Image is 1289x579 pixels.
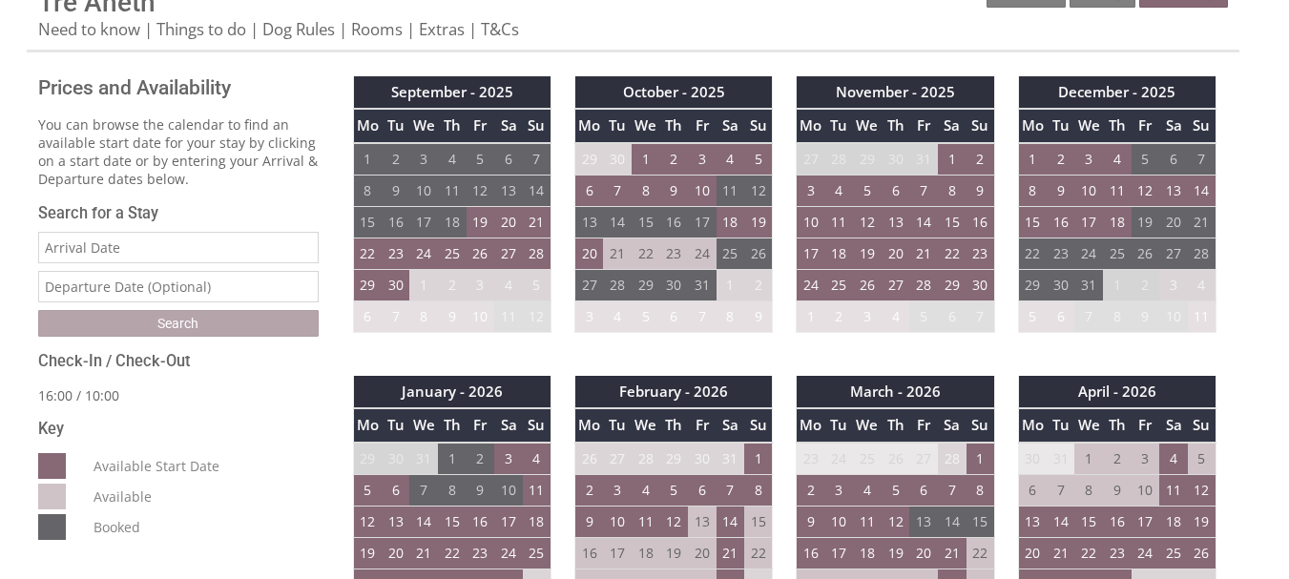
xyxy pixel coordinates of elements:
td: 29 [1018,269,1047,300]
th: December - 2025 [1018,76,1216,109]
td: 21 [603,238,632,269]
th: Th [882,408,910,442]
td: 3 [575,300,604,332]
th: Sa [717,109,745,142]
th: Sa [494,408,523,442]
td: 7 [409,474,438,506]
td: 20 [575,238,604,269]
td: 11 [717,175,745,206]
td: 5 [353,474,382,506]
th: Mo [353,109,382,142]
td: 6 [353,300,382,332]
td: 31 [717,443,745,475]
td: 5 [1132,143,1160,176]
td: 22 [632,238,660,269]
td: 29 [853,143,882,176]
td: 1 [1018,143,1047,176]
h3: Search for a Stay [38,204,319,222]
td: 24 [409,238,438,269]
td: 8 [938,175,967,206]
td: 26 [1132,238,1160,269]
td: 29 [353,443,382,475]
td: 27 [1159,238,1188,269]
td: 30 [382,269,410,300]
td: 7 [1188,143,1216,176]
th: We [1074,109,1103,142]
td: 21 [523,206,551,238]
th: Th [1103,109,1132,142]
td: 30 [603,143,632,176]
h2: Prices and Availability [38,76,319,99]
td: 17 [1074,206,1103,238]
th: Mo [797,109,825,142]
td: 12 [523,300,551,332]
td: 9 [744,300,773,332]
td: 26 [744,238,773,269]
th: September - 2025 [353,76,551,109]
h3: Check-In / Check-Out [38,352,319,370]
td: 11 [1188,300,1216,332]
td: 28 [938,443,967,475]
td: 8 [744,474,773,506]
td: 6 [938,300,967,332]
td: 28 [523,238,551,269]
td: 4 [1159,443,1188,475]
td: 14 [523,175,551,206]
th: Mo [353,408,382,442]
td: 17 [409,206,438,238]
td: 27 [603,443,632,475]
th: Tu [382,408,410,442]
td: 1 [717,269,745,300]
td: 23 [1047,238,1075,269]
th: Su [523,109,551,142]
td: 27 [909,443,938,475]
td: 14 [1188,175,1216,206]
th: We [409,109,438,142]
th: Mo [797,408,825,442]
td: 25 [824,269,853,300]
td: 9 [1132,300,1160,332]
td: 25 [1103,238,1132,269]
th: Tu [1047,408,1075,442]
th: We [632,408,660,442]
td: 27 [797,143,825,176]
th: Su [1188,109,1216,142]
td: 18 [824,238,853,269]
th: Th [659,408,688,442]
h3: Key [38,420,319,438]
td: 3 [467,269,495,300]
td: 3 [688,143,717,176]
td: 28 [632,443,660,475]
td: 4 [717,143,745,176]
th: Th [438,109,467,142]
td: 7 [717,474,745,506]
td: 7 [603,175,632,206]
td: 30 [967,269,995,300]
th: Fr [909,109,938,142]
td: 15 [1018,206,1047,238]
th: Tu [603,109,632,142]
td: 5 [659,474,688,506]
td: 18 [717,206,745,238]
td: 1 [938,143,967,176]
td: 1 [438,443,467,475]
input: Arrival Date [38,232,319,263]
td: 29 [353,269,382,300]
td: 6 [882,175,910,206]
td: 2 [467,443,495,475]
td: 5 [1018,300,1047,332]
td: 4 [494,269,523,300]
td: 10 [688,175,717,206]
td: 3 [1132,443,1160,475]
th: Mo [575,408,604,442]
td: 30 [1047,269,1075,300]
td: 4 [632,474,660,506]
td: 14 [603,206,632,238]
td: 20 [882,238,910,269]
th: Fr [467,109,495,142]
td: 27 [494,238,523,269]
th: Su [967,109,995,142]
th: We [853,408,882,442]
td: 5 [909,300,938,332]
td: 22 [353,238,382,269]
